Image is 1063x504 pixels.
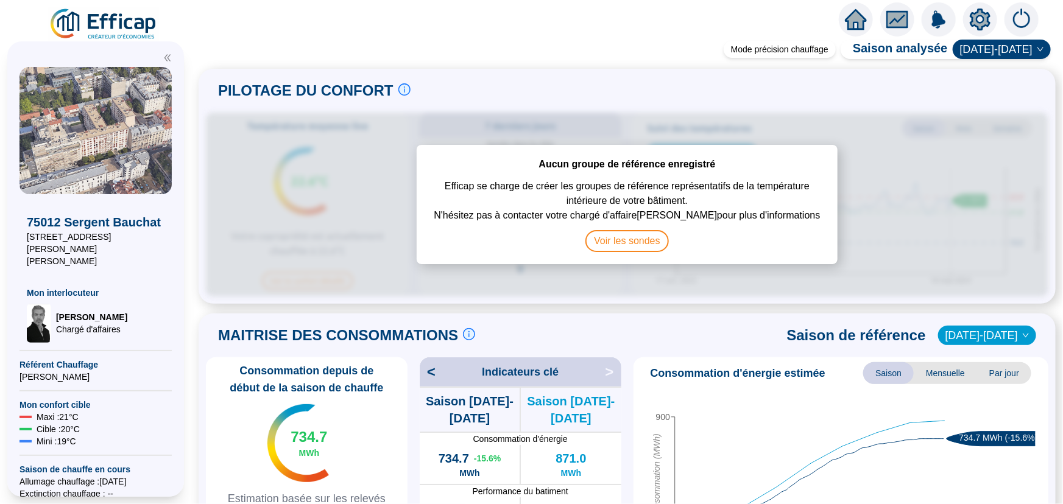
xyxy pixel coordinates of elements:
span: Par jour [977,362,1031,384]
span: Consommation d'énergie [420,433,621,445]
span: Référent Chauffage [19,359,172,371]
span: Saison de chauffe en cours [19,463,172,475]
img: indicateur températures [267,404,329,482]
text: 734.7 MWh (-15.6%) [959,433,1037,443]
span: Aucun groupe de référence enregistré [539,157,716,172]
span: 2021-2022 [945,326,1029,345]
span: setting [969,9,991,30]
span: Consommation d'énergie estimée [651,365,825,382]
span: Allumage chauffage : [DATE] [19,475,172,488]
tspan: 900 [655,412,670,422]
span: Maxi : 21 °C [37,411,79,423]
span: Saison analysée [841,40,948,59]
span: Indicateurs clé [482,363,559,380]
span: Cible : 20 °C [37,423,80,435]
span: down [1022,332,1029,339]
span: Mon confort cible [19,399,172,411]
span: Consommation depuis de début de la saison de chauffe [211,362,403,396]
span: 734.7 [291,427,327,447]
span: MWh [561,467,581,479]
span: Saison [DATE]-[DATE] [420,393,520,427]
span: MWh [299,447,319,459]
span: double-left [163,54,172,62]
span: Saison [863,362,914,384]
span: info-circle [398,83,411,96]
span: MAITRISE DES CONSOMMATIONS [218,326,458,345]
span: down [1037,46,1044,53]
span: 75012 Sergent Bauchat [27,214,164,231]
span: Chargé d'affaires [56,323,127,335]
img: alerts [1005,2,1039,37]
span: PILOTAGE DU CONFORT [218,81,394,100]
div: Mode précision chauffage [724,41,836,58]
img: Chargé d'affaires [27,304,51,343]
span: [PERSON_NAME] [19,371,172,383]
span: info-circle [463,328,475,340]
span: [PERSON_NAME] [56,311,127,323]
span: [STREET_ADDRESS][PERSON_NAME][PERSON_NAME] [27,231,164,267]
span: < [420,362,436,382]
span: 871.0 [556,450,586,467]
span: 734.7 [439,450,469,467]
span: Exctinction chauffage : -- [19,488,172,500]
span: Saison de référence [787,326,926,345]
span: Saison [DATE]-[DATE] [521,393,621,427]
span: Performance du batiment [420,485,621,497]
span: 2024-2025 [960,40,1044,58]
span: fund [886,9,908,30]
img: efficap energie logo [49,7,159,41]
span: Mon interlocuteur [27,287,164,299]
span: Mini : 19 °C [37,435,76,447]
img: alerts [922,2,956,37]
span: Efficap se charge de créer les groupes de référence représentatifs de la température intérieure d... [429,172,826,208]
span: Voir les sondes [585,230,669,252]
span: MWh [459,467,479,479]
span: > [605,362,621,382]
span: -15.6 % [474,452,501,464]
span: N'hésitez pas à contacter votre chargé d'affaire [PERSON_NAME] pour plus d'informations [434,208,820,230]
span: Mensuelle [914,362,977,384]
span: home [845,9,867,30]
